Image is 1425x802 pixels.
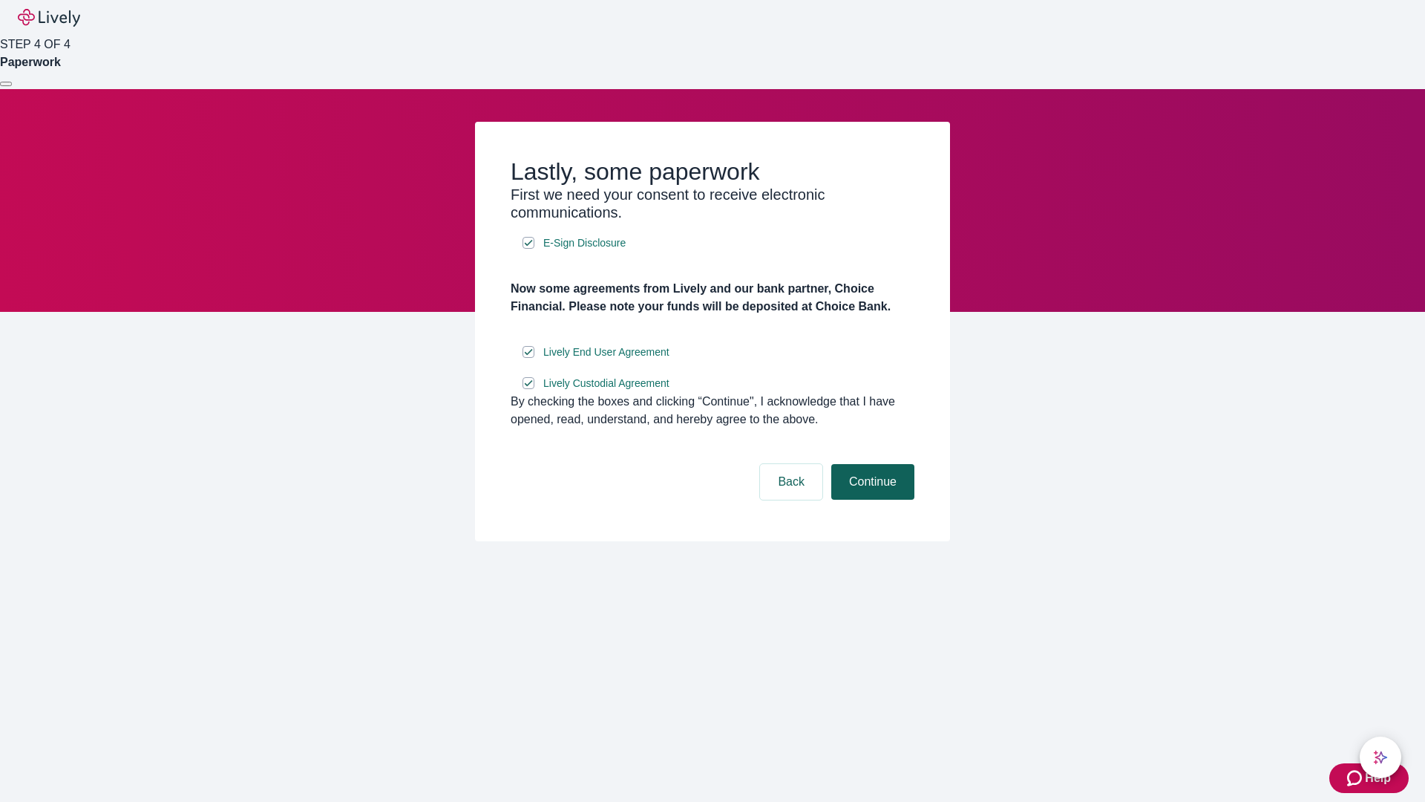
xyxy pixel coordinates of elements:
[1329,763,1409,793] button: Zendesk support iconHelp
[1373,750,1388,765] svg: Lively AI Assistant
[18,9,80,27] img: Lively
[540,234,629,252] a: e-sign disclosure document
[511,393,914,428] div: By checking the boxes and clicking “Continue", I acknowledge that I have opened, read, understand...
[543,376,669,391] span: Lively Custodial Agreement
[1360,737,1401,778] button: chat
[760,464,822,500] button: Back
[831,464,914,500] button: Continue
[540,343,672,362] a: e-sign disclosure document
[1365,769,1391,787] span: Help
[511,157,914,186] h2: Lastly, some paperwork
[543,235,626,251] span: E-Sign Disclosure
[1347,769,1365,787] svg: Zendesk support icon
[511,186,914,221] h3: First we need your consent to receive electronic communications.
[543,345,669,360] span: Lively End User Agreement
[511,280,914,316] h4: Now some agreements from Lively and our bank partner, Choice Financial. Please note your funds wi...
[540,374,672,393] a: e-sign disclosure document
